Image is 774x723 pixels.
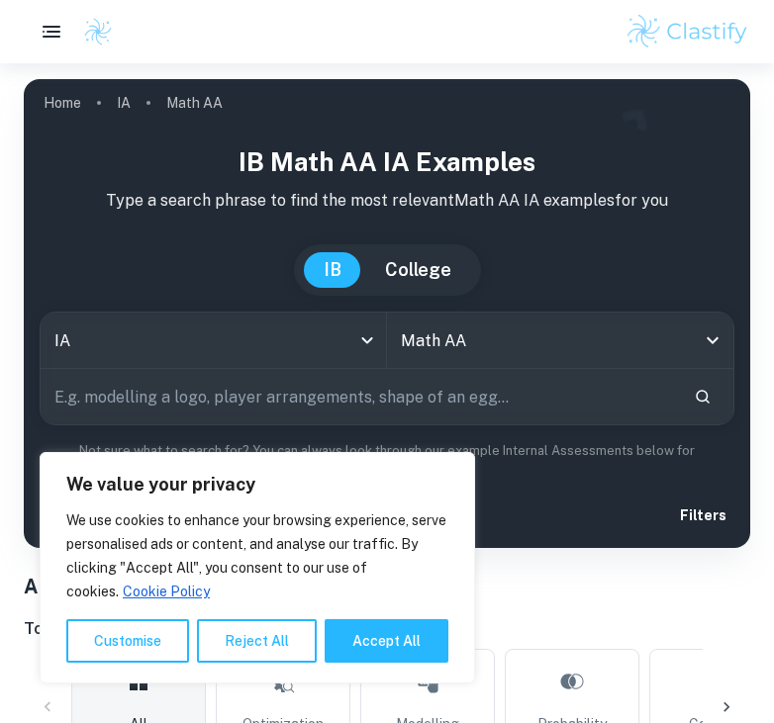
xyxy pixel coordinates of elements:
button: Accept All [325,619,448,663]
p: Math AA [166,92,223,114]
img: Clastify logo [83,17,113,46]
button: Customise [66,619,189,663]
button: Filters [668,497,734,533]
a: Home [44,89,81,117]
div: IA [41,313,386,368]
a: Cookie Policy [122,583,211,600]
button: Open [699,326,726,354]
h1: IB Math AA IA examples [40,142,734,181]
p: We use cookies to enhance your browsing experience, serve personalised ads or content, and analys... [66,508,448,603]
p: Not sure what to search for? You can always look through our example Internal Assessments below f... [40,441,734,482]
button: College [365,252,471,288]
img: profile cover [24,79,750,548]
h1: All Math AA IA Examples [24,572,750,601]
img: Clastify logo [625,12,750,51]
button: Search [686,380,720,413]
a: IA [117,89,131,117]
a: Clastify logo [71,17,113,46]
button: IB [304,252,361,288]
h6: Topic [24,617,750,641]
p: We value your privacy [66,473,448,497]
div: We value your privacy [40,452,475,683]
button: Reject All [197,619,317,663]
input: E.g. modelling a logo, player arrangements, shape of an egg... [41,369,678,424]
p: Type a search phrase to find the most relevant Math AA IA examples for you [40,189,734,213]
